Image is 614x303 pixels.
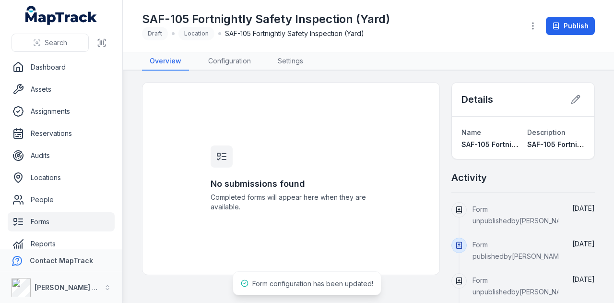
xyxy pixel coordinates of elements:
h3: No submissions found [211,177,372,191]
a: Assignments [8,102,115,121]
a: Reservations [8,124,115,143]
span: Description [527,128,566,136]
span: Form configuration has been updated! [252,279,373,288]
div: Draft [142,27,168,40]
span: [DATE] [572,275,595,283]
span: Name [461,128,481,136]
h2: Activity [451,171,487,184]
time: 10/09/2025, 9:36:37 am [572,240,595,248]
span: SAF-105 Fortnightly Safety Inspection (Yard) [461,140,613,148]
a: MapTrack [25,6,97,25]
span: Search [45,38,67,48]
time: 10/09/2025, 12:58:01 pm [572,204,595,212]
button: Publish [546,17,595,35]
button: Search [12,34,89,52]
span: Form published by [PERSON_NAME] [472,241,566,260]
a: Audits [8,146,115,165]
h2: Details [461,93,493,106]
a: Settings [270,52,311,71]
a: Assets [8,80,115,99]
span: [DATE] [572,204,595,212]
span: Form unpublished by [PERSON_NAME] [472,205,573,225]
strong: [PERSON_NAME] Group [35,283,113,291]
a: Forms [8,212,115,231]
span: [DATE] [572,240,595,248]
a: Configuration [201,52,259,71]
a: Overview [142,52,189,71]
span: Completed forms will appear here when they are available. [211,193,372,212]
a: People [8,190,115,209]
div: Location [178,27,214,40]
strong: Contact MapTrack [30,256,93,265]
time: 24/06/2025, 11:07:00 am [572,275,595,283]
span: Form unpublished by [PERSON_NAME] [472,276,573,296]
span: SAF-105 Fortnightly Safety Inspection (Yard) [225,29,364,38]
a: Reports [8,234,115,254]
a: Locations [8,168,115,187]
a: Dashboard [8,58,115,77]
h1: SAF-105 Fortnightly Safety Inspection (Yard) [142,12,390,27]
